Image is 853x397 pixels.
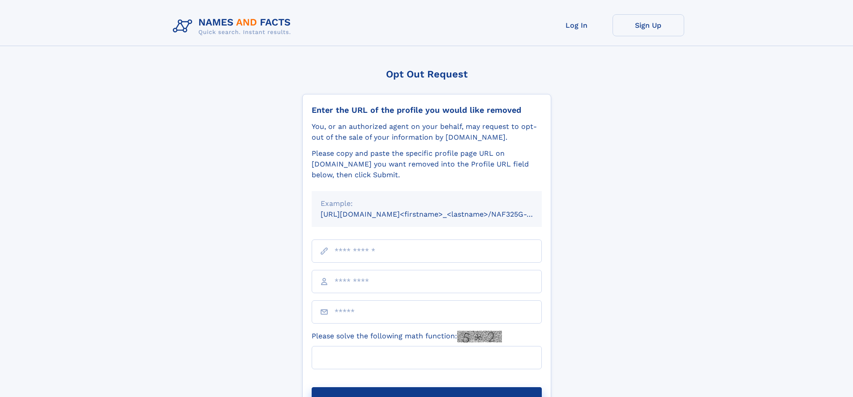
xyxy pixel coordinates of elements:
[312,105,542,115] div: Enter the URL of the profile you would like removed
[321,210,559,218] small: [URL][DOMAIN_NAME]<firstname>_<lastname>/NAF325G-xxxxxxxx
[302,68,551,80] div: Opt Out Request
[169,14,298,38] img: Logo Names and Facts
[312,148,542,180] div: Please copy and paste the specific profile page URL on [DOMAIN_NAME] you want removed into the Pr...
[312,121,542,143] div: You, or an authorized agent on your behalf, may request to opt-out of the sale of your informatio...
[312,331,502,342] label: Please solve the following math function:
[541,14,613,36] a: Log In
[321,198,533,209] div: Example:
[613,14,684,36] a: Sign Up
